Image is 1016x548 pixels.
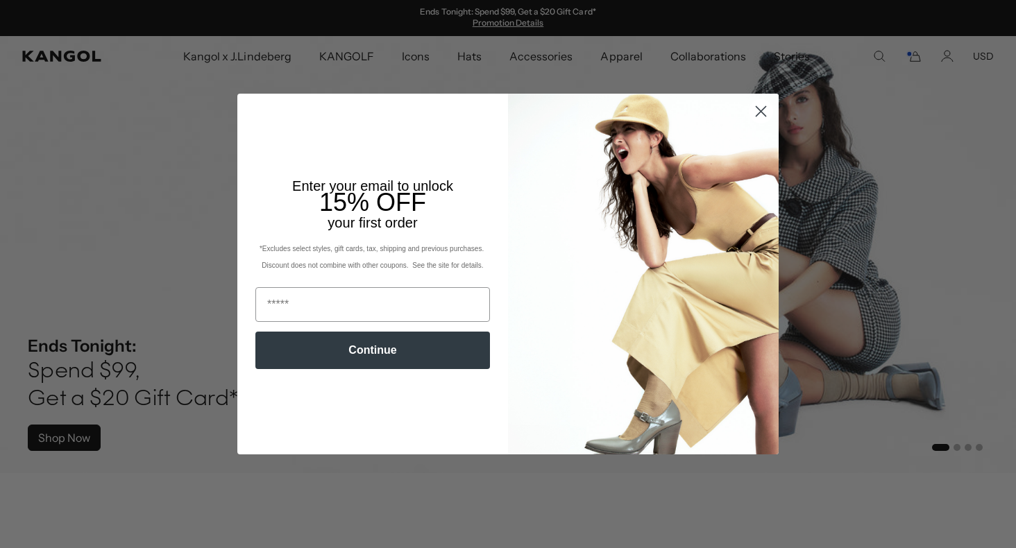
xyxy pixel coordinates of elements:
button: Close dialog [749,99,773,123]
span: 15% OFF [319,188,426,216]
span: Enter your email to unlock [292,178,453,194]
button: Continue [255,332,490,369]
img: 93be19ad-e773-4382-80b9-c9d740c9197f.jpeg [508,94,779,454]
input: Email [255,287,490,322]
span: *Excludes select styles, gift cards, tax, shipping and previous purchases. Discount does not comb... [260,245,486,269]
span: your first order [328,215,417,230]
